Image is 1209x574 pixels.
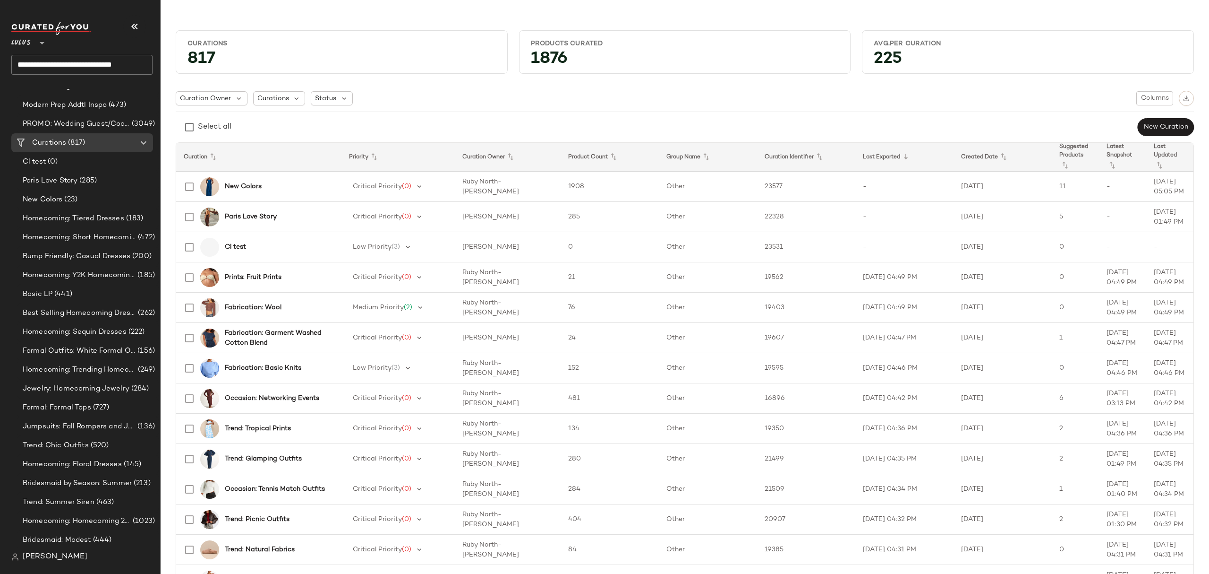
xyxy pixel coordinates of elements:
span: Trend: Chic Outfits [23,440,89,451]
img: 2732311_01_hero_2025-09-18.jpg [200,510,219,529]
td: 19403 [757,293,855,323]
span: Medium Priority [353,304,404,311]
span: (183) [124,213,144,224]
td: 21499 [757,444,855,474]
span: Formal Outfits: White Formal Outfits [23,346,136,357]
td: [DATE] 01:49 PM [1099,444,1146,474]
div: 817 [180,52,503,70]
td: [DATE] 01:30 PM [1099,504,1146,535]
td: Other [659,383,757,414]
span: Critical Priority [353,486,402,493]
td: Other [659,353,757,383]
span: Jewelry: Homecoming Jewelry [23,383,129,394]
td: [DATE] 04:42 PM [855,383,954,414]
td: 22328 [757,202,855,232]
span: Curation Owner [180,94,231,104]
td: [DATE] 04:31 PM [1099,535,1146,565]
td: 21509 [757,474,855,504]
td: 19350 [757,414,855,444]
td: [DATE] [954,414,1052,444]
th: Last Exported [855,143,954,172]
div: Select all [198,122,231,133]
img: svg%3e [11,553,19,561]
span: (2) [404,304,412,311]
td: Ruby North-[PERSON_NAME] [455,444,561,474]
div: 1876 [523,52,847,70]
span: (156) [136,346,155,357]
img: cfy_white_logo.C9jOOHJF.svg [11,22,92,35]
td: 1908 [561,172,659,202]
b: Prints: Fruit Prints [225,272,281,282]
span: (463) [94,497,114,508]
span: Homecoming: Y2K Homecoming Dresses [23,270,136,281]
span: Best Selling Homecoming Dresses [23,308,136,319]
td: - [855,172,954,202]
td: [DATE] 04:49 PM [1146,293,1193,323]
td: [DATE] 04:32 PM [1146,504,1193,535]
td: [DATE] [954,474,1052,504]
b: Trend: Natural Fabrics [225,545,295,555]
span: (185) [136,270,155,281]
b: Cl test [225,242,246,252]
td: 6 [1052,383,1099,414]
span: (817) [66,138,85,148]
td: [DATE] 04:36 PM [855,414,954,444]
span: (520) [89,440,109,451]
td: Ruby North-[PERSON_NAME] [455,353,561,383]
th: Last Updated [1146,143,1193,172]
td: 20907 [757,504,855,535]
span: Formal: Formal Tops [23,402,91,413]
span: Trend: Summer Siren [23,497,94,508]
span: Critical Priority [353,546,402,553]
td: 1 [1052,323,1099,353]
span: Paris Love Story [23,175,77,186]
b: Occasion: Tennis Match Outfits [225,484,325,494]
span: (285) [77,175,97,186]
span: (0) [402,274,411,281]
span: Homecoming: Sequin Dresses [23,327,127,338]
td: 19607 [757,323,855,353]
img: svg%3e [1183,95,1190,102]
th: Curation Identifier [757,143,855,172]
td: 0 [1052,262,1099,293]
span: (0) [402,516,411,523]
td: [DATE] 04:47 PM [1146,323,1193,353]
span: (0) [402,395,411,402]
td: 84 [561,535,659,565]
td: 16896 [757,383,855,414]
td: 2 [1052,414,1099,444]
td: [PERSON_NAME] [455,323,561,353]
td: [DATE] 04:42 PM [1146,383,1193,414]
td: 285 [561,202,659,232]
span: (0) [46,157,58,167]
button: New Curation [1138,118,1194,136]
td: [DATE] 04:36 PM [1146,414,1193,444]
span: Bridesmaid by Season: Summer [23,478,132,489]
div: Products Curated [531,39,839,48]
td: Ruby North-[PERSON_NAME] [455,293,561,323]
span: (284) [129,383,149,394]
td: [DATE] 04:49 PM [1099,262,1146,293]
span: Homecoming: Floral Dresses [23,459,122,470]
th: Curation [176,143,341,172]
img: 2728091_01_hero_2025-09-24.jpg [200,359,219,378]
td: - [1146,232,1193,262]
td: [DATE] 04:31 PM [1146,535,1193,565]
span: [PERSON_NAME] [23,551,87,563]
td: 11 [1052,172,1099,202]
span: Homecoming: Short Homecoming Dresses [23,232,136,243]
td: - [855,232,954,262]
td: Other [659,202,757,232]
td: 152 [561,353,659,383]
td: Other [659,172,757,202]
span: Critical Priority [353,516,402,523]
span: Curations [32,138,66,148]
img: 2728671_02_fullbody_2025-09-04.jpg [200,389,219,408]
span: (0) [402,425,411,432]
td: [DATE] 05:05 PM [1146,172,1193,202]
span: (136) [136,421,155,432]
td: [DATE] [954,383,1052,414]
td: 0 [1052,293,1099,323]
span: (0) [402,183,411,190]
span: Low Priority [353,365,392,372]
